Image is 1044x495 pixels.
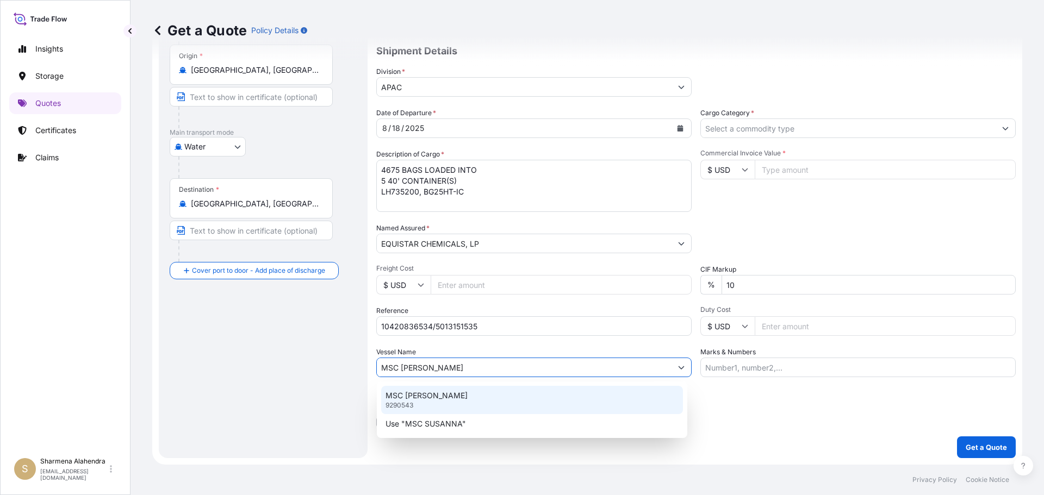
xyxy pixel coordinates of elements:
input: Number1, number2,... [700,358,1016,377]
div: Destination [179,185,219,194]
div: Suggestions [381,386,683,434]
input: Enter amount [755,316,1016,336]
p: [EMAIL_ADDRESS][DOMAIN_NAME] [40,468,108,481]
input: Your internal reference [376,316,692,336]
input: Full name [377,234,672,253]
p: 9290543 [386,401,413,410]
p: Cookie Notice [966,475,1009,484]
span: Date of Departure [376,108,436,118]
button: Calendar [672,120,689,137]
input: Text to appear on certificate [170,221,333,240]
p: Policy Details [251,25,299,36]
input: Enter percentage [722,275,1016,295]
span: Freight Cost [376,264,692,273]
button: Select transport [170,137,246,156]
label: Reference [376,305,408,316]
input: Type amount [755,160,1016,179]
span: S [22,463,28,474]
label: Division [376,66,405,77]
label: Named Assured [376,223,430,234]
p: Main transport mode [170,128,357,137]
label: Marks & Numbers [700,347,756,358]
p: Use "MSC SUSANNA" [386,418,466,429]
div: / [401,122,404,135]
input: Type to search division [377,77,672,97]
input: Type to search vessel name or IMO [377,358,672,377]
div: day, [391,122,401,135]
label: CIF Markup [700,264,736,275]
p: Sharmena Alahendra [40,457,108,466]
input: Text to appear on certificate [170,87,333,106]
p: Insights [35,43,63,54]
p: Storage [35,71,64,82]
span: Cover port to door - Add place of discharge [192,265,325,276]
p: Claims [35,152,59,163]
span: Commercial Invoice Value [700,149,1016,158]
button: Show suggestions [672,358,691,377]
input: Enter amount [431,275,692,295]
p: Letter of Credit [376,399,1016,408]
p: Get a Quote [966,442,1007,453]
p: Get a Quote [152,22,247,39]
label: Description of Cargo [376,149,444,160]
button: Show suggestions [672,234,691,253]
input: Destination [191,198,319,209]
p: MSC [PERSON_NAME] [386,390,468,401]
span: Duty Cost [700,305,1016,314]
input: Origin [191,65,319,76]
span: Water [184,141,206,152]
div: month, [381,122,388,135]
div: / [388,122,391,135]
div: year, [404,122,425,135]
p: Privacy Policy [912,475,957,484]
input: Select a commodity type [701,118,996,138]
p: Quotes [35,98,61,109]
button: Show suggestions [672,77,691,97]
div: % [700,275,722,295]
label: Vessel Name [376,347,416,358]
p: Certificates [35,125,76,136]
label: Cargo Category [700,108,754,118]
button: Show suggestions [996,118,1015,138]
